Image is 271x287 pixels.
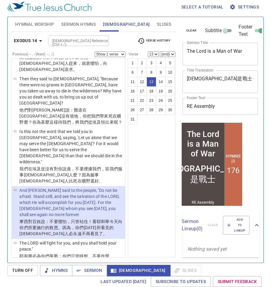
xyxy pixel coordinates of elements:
[156,86,166,96] button: 19
[19,219,122,236] wh3320: ！看
[183,27,200,34] button: clear
[165,105,175,115] button: 30
[134,36,174,45] button: Verse History
[45,267,68,274] span: Hymns
[156,105,166,115] button: 29
[128,96,137,105] button: 21
[19,55,107,72] wh6547: 臨近
[165,68,175,77] button: 10
[137,58,147,68] button: 2
[19,225,114,236] wh6213: 的救恩
[82,231,107,236] wh5769: 不再
[19,61,107,72] wh3372: ，向[DEMOGRAPHIC_DATA]
[19,108,122,125] wh4872: 說
[156,96,166,105] button: 24
[12,79,34,83] div: RE Assembly
[19,166,122,183] wh2308: 攪擾我們，容我們服事
[137,105,147,115] button: 27
[128,58,137,68] button: 1
[47,45,59,54] li: 176
[7,265,38,276] button: Turn Off
[128,105,137,115] button: 26
[107,265,170,276] button: [DEMOGRAPHIC_DATA]
[19,114,122,125] wh6913: ，你把我們帶
[147,86,156,96] button: 18
[19,219,123,237] p: 摩西
[147,96,156,105] button: 23
[19,172,103,183] wh5647: [DEMOGRAPHIC_DATA]人
[19,128,123,165] p: Is this not the word that we told you in [GEOGRAPHIC_DATA], saying, 'Let us alone that we may ser...
[19,55,107,72] wh1121: 舉
[19,114,122,125] wh4191: 在曠野
[156,77,166,87] button: 14
[62,120,122,125] wh6213: 我們，將我們從埃及
[19,187,123,218] p: And [PERSON_NAME] said to the people, "Do not be afraid. Stand still, and see the salvation of th...
[61,21,96,28] span: Sermon Hymns
[13,241,17,244] span: 14
[12,52,54,56] label: Previous (←, ↑) Next (→, ↓)
[14,37,37,45] b: Exodus 14
[19,55,107,72] wh3478: 人
[58,120,122,125] wh2063: 待
[19,225,114,236] wh7200: 的[DEMOGRAPHIC_DATA]人
[19,114,122,125] wh4714: 沒有墳地
[19,55,107,72] wh5375: 目
[205,27,222,34] span: Subtitle
[13,188,17,192] span: 13
[128,86,137,96] button: 16
[19,179,103,183] wh5647: [DEMOGRAPHIC_DATA]人
[183,210,259,241] div: Sermon Lineup(0)clearAdd to Lineup
[103,21,150,28] span: [DEMOGRAPHIC_DATA]
[78,179,103,183] wh4191: 在曠野
[99,231,107,236] wh7200: 了。
[99,179,103,183] wh2896: 。
[19,114,122,125] wh3947: 來死
[24,120,122,125] wh4057: 麼？你為甚麼這樣
[19,240,123,252] p: The LORD will fight for you, and you shall hold your peace."
[19,108,122,125] wh559: ：難道在[GEOGRAPHIC_DATA]
[19,107,123,125] p: 他們對[PERSON_NAME]
[13,129,17,133] span: 12
[227,217,246,234] span: Add to Lineup
[165,58,175,68] button: 5
[128,77,137,87] button: 11
[58,254,114,259] wh3898: ；你們只管靜默
[69,231,107,236] wh4714: 必永遠
[19,219,122,236] wh7200: 耶和華
[179,2,226,13] button: Select a tutorial
[15,21,54,28] span: Hymnal Worship
[128,68,137,77] button: 6
[7,2,91,12] img: True Jesus Church
[231,3,259,11] span: Settings
[165,96,175,105] button: 25
[147,68,156,77] button: 8
[101,278,146,285] span: Last updated [DATE]
[19,54,123,72] p: 法老
[88,254,114,259] wh2790: ，不要作聲。
[137,68,147,77] button: 7
[19,61,107,72] wh4714: 趕來
[239,23,253,38] span: Footer Text
[19,225,114,236] wh3117: 所看見
[19,166,122,183] wh4714: 豈沒有對你說過
[19,219,122,236] wh5971: 說
[112,267,166,274] span: [DEMOGRAPHIC_DATA]
[19,253,123,259] p: 耶和華
[72,265,107,276] button: Sermon
[40,265,72,276] button: Hymns
[69,179,103,183] wh4714: 比死
[19,76,123,106] p: Then they said to [DEMOGRAPHIC_DATA], "Because there were no graves in [GEOGRAPHIC_DATA], have yo...
[19,219,122,236] wh559: ：不要懼怕
[137,96,147,105] button: 22
[90,179,103,183] wh4057: 還好
[165,77,175,87] button: 15
[19,61,107,72] wh3966: 懼怕
[19,225,114,236] wh3444: 。因為，你們[DATE]
[156,58,166,68] button: 4
[228,2,261,13] button: Settings
[147,77,156,87] button: 13
[137,86,147,96] button: 17
[187,48,254,60] textarea: The Lord is a Man of War
[19,166,122,183] wh1696: ，不要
